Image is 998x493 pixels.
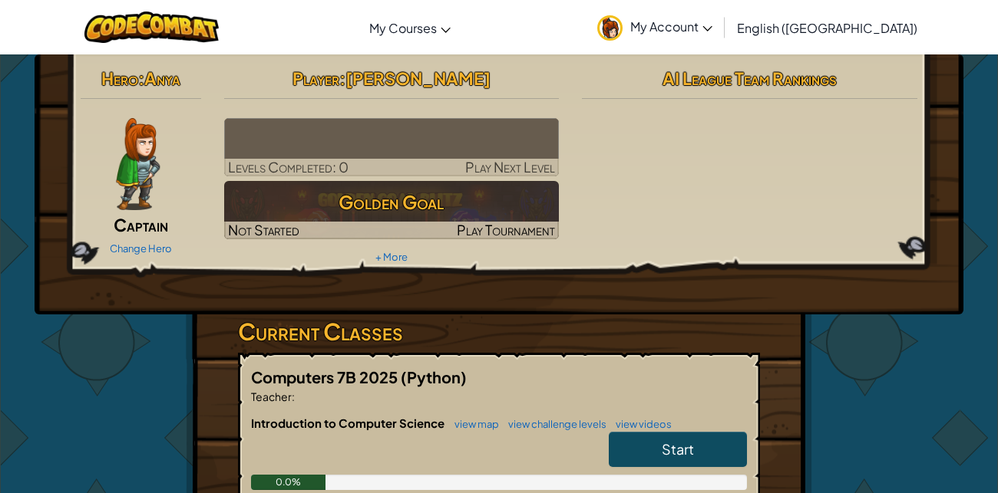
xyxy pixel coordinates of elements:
a: view map [447,418,499,430]
img: CodeCombat logo [84,12,219,43]
span: (Python) [401,367,467,386]
span: Not Started [228,221,299,238]
span: My Account [630,18,712,35]
span: AI League Team Rankings [663,67,837,89]
span: Levels Completed: 0 [228,158,349,176]
a: Change Hero [110,242,172,255]
span: Hero [101,67,138,89]
a: Golden GoalNot StartedPlay Tournament [224,181,560,239]
span: Computers 7B 2025 [251,367,401,386]
a: My Account [590,3,720,51]
img: avatar [597,15,623,41]
a: view challenge levels [501,418,606,430]
span: : [339,67,345,89]
a: view videos [608,418,672,430]
span: : [138,67,144,89]
span: : [292,389,295,403]
span: My Courses [369,20,437,36]
div: 0.0% [251,475,326,490]
img: Golden Goal [224,181,560,239]
span: Anya [144,67,180,89]
h3: Golden Goal [224,185,560,219]
a: + More [375,251,408,263]
span: Teacher [251,389,292,403]
span: Play Next Level [465,158,555,176]
span: Introduction to Computer Science [251,416,447,430]
span: Play Tournament [457,221,555,238]
span: Captain [114,214,168,235]
a: English ([GEOGRAPHIC_DATA]) [729,7,925,48]
img: captain-pose.png [116,118,160,210]
h3: Current Classes [238,314,760,349]
span: English ([GEOGRAPHIC_DATA]) [737,20,917,36]
a: Play Next Level [224,118,560,176]
span: Start [662,440,694,458]
span: Player [292,67,339,89]
span: [PERSON_NAME] [345,67,491,89]
a: My Courses [362,7,458,48]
